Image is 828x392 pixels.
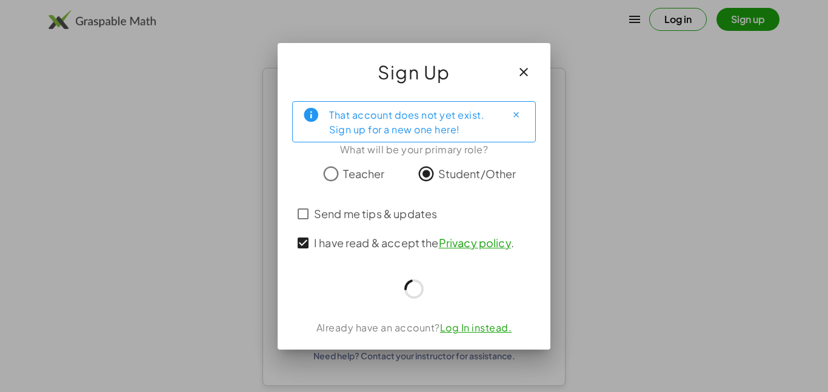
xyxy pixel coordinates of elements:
[438,165,516,182] span: Student/Other
[343,165,384,182] span: Teacher
[506,105,526,125] button: Close
[292,142,536,157] div: What will be your primary role?
[378,58,450,87] span: Sign Up
[439,236,511,250] a: Privacy policy
[314,234,514,251] span: I have read & accept the .
[329,107,496,137] div: That account does not yet exist. Sign up for a new one here!
[292,321,536,335] div: Already have an account?
[314,205,437,222] span: Send me tips & updates
[440,321,512,334] a: Log In instead.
